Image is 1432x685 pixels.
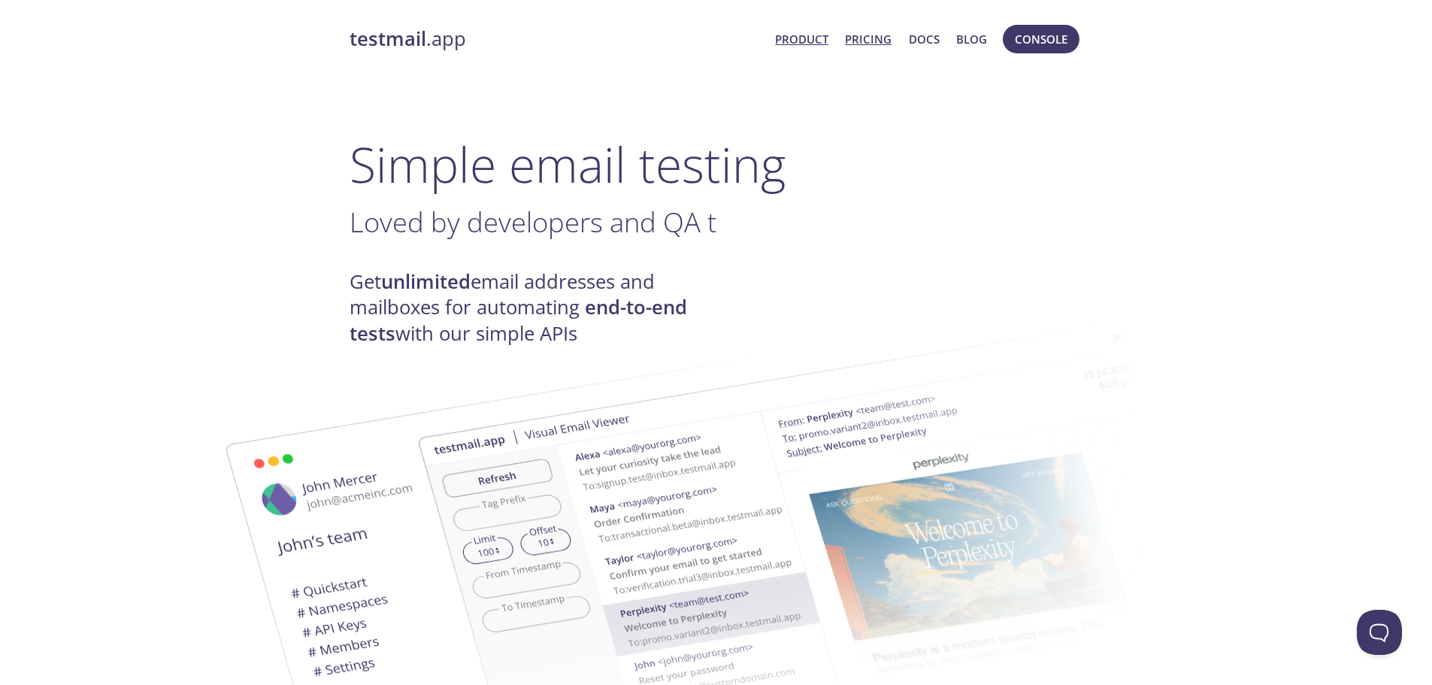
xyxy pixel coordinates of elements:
a: Pricing [845,29,892,49]
a: testmail.app [350,26,764,52]
span: Loved by developers and QA t [350,203,716,241]
strong: unlimited [381,268,471,295]
span: Console [1015,29,1067,49]
button: Console [1003,25,1079,53]
a: Blog [956,29,987,49]
a: Product [775,29,828,49]
a: Docs [909,29,940,49]
strong: end-to-end tests [350,294,687,346]
iframe: Help Scout Beacon - Open [1357,610,1402,655]
strong: testmail [350,26,426,52]
h4: Get email addresses and mailboxes for automating with our simple APIs [350,269,716,347]
h1: Simple email testing [350,135,1083,193]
